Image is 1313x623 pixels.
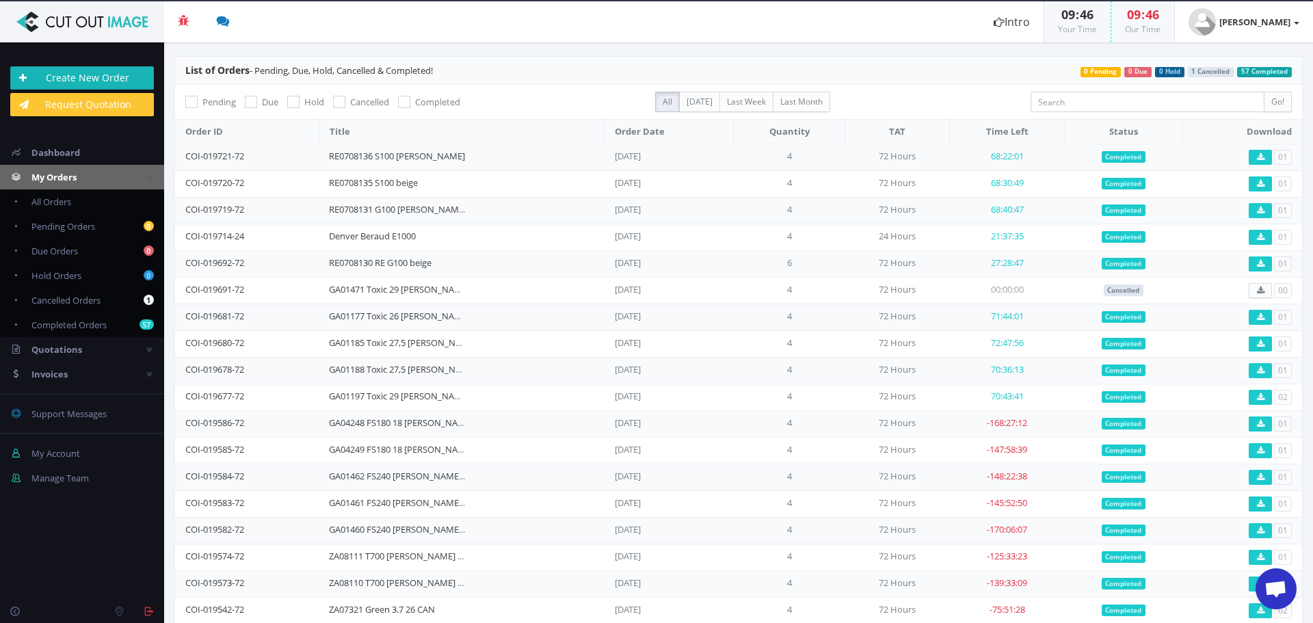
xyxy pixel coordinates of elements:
[1102,418,1146,430] span: Completed
[845,544,949,570] td: 72 Hours
[605,250,734,277] td: [DATE]
[185,230,244,242] a: COI-019714-24
[845,490,949,517] td: 72 Hours
[949,437,1065,464] td: -147:58:39
[144,295,154,305] b: 1
[185,283,244,295] a: COI-019691-72
[734,357,845,384] td: 4
[185,336,244,349] a: COI-019680-72
[185,363,244,375] a: COI-019678-72
[329,496,476,509] a: GA01461 FS240 [PERSON_NAME] rot
[949,464,1065,490] td: -148:22:38
[949,250,1065,277] td: 27:28:47
[980,1,1044,42] a: Intro
[1155,67,1184,77] span: 0 Hold
[769,125,810,137] span: Quantity
[185,310,244,322] a: COI-019681-72
[31,472,89,484] span: Manage Team
[845,410,949,437] td: 72 Hours
[845,570,949,597] td: 72 Hours
[1141,6,1145,23] span: :
[734,250,845,277] td: 6
[329,416,488,429] a: GA04248 FS180 18 [PERSON_NAME] rot
[1125,23,1161,35] small: Our Time
[329,550,473,562] a: ZA08111 T700 [PERSON_NAME] psd
[734,277,845,304] td: 4
[329,150,465,162] a: RE0708136 S100 [PERSON_NAME]
[605,277,734,304] td: [DATE]
[605,490,734,517] td: [DATE]
[329,443,499,455] a: GA04249 FS180 18 [PERSON_NAME] türkis
[1102,258,1146,270] span: Completed
[185,390,244,402] a: COI-019677-72
[605,384,734,410] td: [DATE]
[1080,67,1122,77] span: 0 Pending
[185,496,244,509] a: COI-019583-72
[605,120,734,144] th: Order Date
[1102,364,1146,377] span: Completed
[845,464,949,490] td: 72 Hours
[329,523,483,535] a: GA01460 FS240 [PERSON_NAME] grün
[734,330,845,357] td: 4
[31,294,101,306] span: Cancelled Orders
[140,319,154,330] b: 57
[845,330,949,357] td: 72 Hours
[350,96,389,108] span: Cancelled
[1102,471,1146,483] span: Completed
[329,603,435,615] a: ZA07321 Green 3.7 26 CAN
[734,517,845,544] td: 4
[185,203,244,215] a: COI-019719-72
[1145,6,1159,23] span: 46
[1256,568,1297,609] div: Chat öffnen
[1104,284,1144,297] span: Cancelled
[31,171,77,183] span: My Orders
[1219,16,1290,28] strong: [PERSON_NAME]
[949,120,1065,144] th: Time Left
[949,224,1065,250] td: 21:37:35
[31,447,80,460] span: My Account
[845,357,949,384] td: 72 Hours
[949,357,1065,384] td: 70:36:13
[949,330,1065,357] td: 72:47:56
[329,176,418,189] a: RE0708135 S100 beige
[734,224,845,250] td: 4
[415,96,460,108] span: Completed
[605,437,734,464] td: [DATE]
[734,437,845,464] td: 4
[329,336,548,349] a: GA01185 Toxic 27,5 [PERSON_NAME] [PERSON_NAME]
[845,437,949,464] td: 72 Hours
[329,283,494,295] a: GA01471 Toxic 29 [PERSON_NAME] beige
[679,92,720,112] label: [DATE]
[1124,67,1152,77] span: 0 Due
[1102,551,1146,564] span: Completed
[719,92,773,112] label: Last Week
[1102,525,1146,537] span: Completed
[1102,151,1146,163] span: Completed
[734,197,845,224] td: 4
[1075,6,1080,23] span: :
[845,517,949,544] td: 72 Hours
[949,144,1065,170] td: 68:22:01
[734,304,845,330] td: 4
[949,304,1065,330] td: 71:44:01
[1188,67,1234,77] span: 1 Cancelled
[202,96,236,108] span: Pending
[1102,445,1146,457] span: Completed
[144,246,154,256] b: 0
[1080,6,1093,23] span: 46
[185,443,244,455] a: COI-019585-72
[185,256,244,269] a: COI-019692-72
[1102,605,1146,617] span: Completed
[329,203,466,215] a: RE0708131 G100 [PERSON_NAME]
[1189,8,1216,36] img: user_default.jpg
[329,256,432,269] a: RE0708130 RE G100 beige
[734,570,845,597] td: 4
[734,544,845,570] td: 4
[31,146,80,159] span: Dashboard
[31,269,81,282] span: Hold Orders
[1127,6,1141,23] span: 09
[949,570,1065,597] td: -139:33:09
[10,93,154,116] a: Request Quotation
[845,250,949,277] td: 72 Hours
[845,304,949,330] td: 72 Hours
